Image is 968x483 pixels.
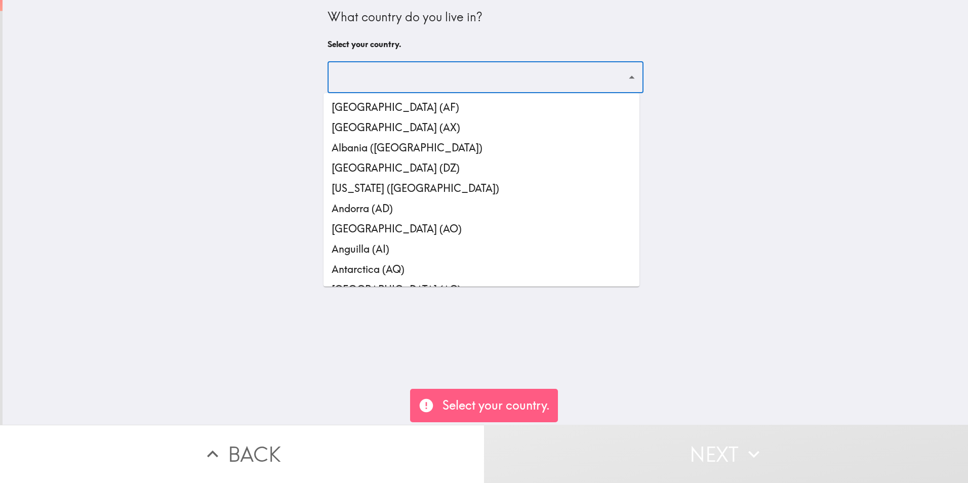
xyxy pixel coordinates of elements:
[324,279,639,300] li: [GEOGRAPHIC_DATA] (AG)
[324,259,639,279] li: Antarctica (AQ)
[324,178,639,198] li: [US_STATE] ([GEOGRAPHIC_DATA])
[324,198,639,219] li: Andorra (AD)
[484,425,968,483] button: Next
[324,219,639,239] li: [GEOGRAPHIC_DATA] (AO)
[324,239,639,259] li: Anguilla (AI)
[624,69,639,85] button: Close
[324,117,639,138] li: [GEOGRAPHIC_DATA] (AX)
[324,138,639,158] li: Albania ([GEOGRAPHIC_DATA])
[324,97,639,117] li: [GEOGRAPHIC_DATA] (AF)
[328,38,643,50] h6: Select your country.
[324,158,639,178] li: [GEOGRAPHIC_DATA] (DZ)
[328,9,643,26] div: What country do you live in?
[442,397,550,414] p: Select your country.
